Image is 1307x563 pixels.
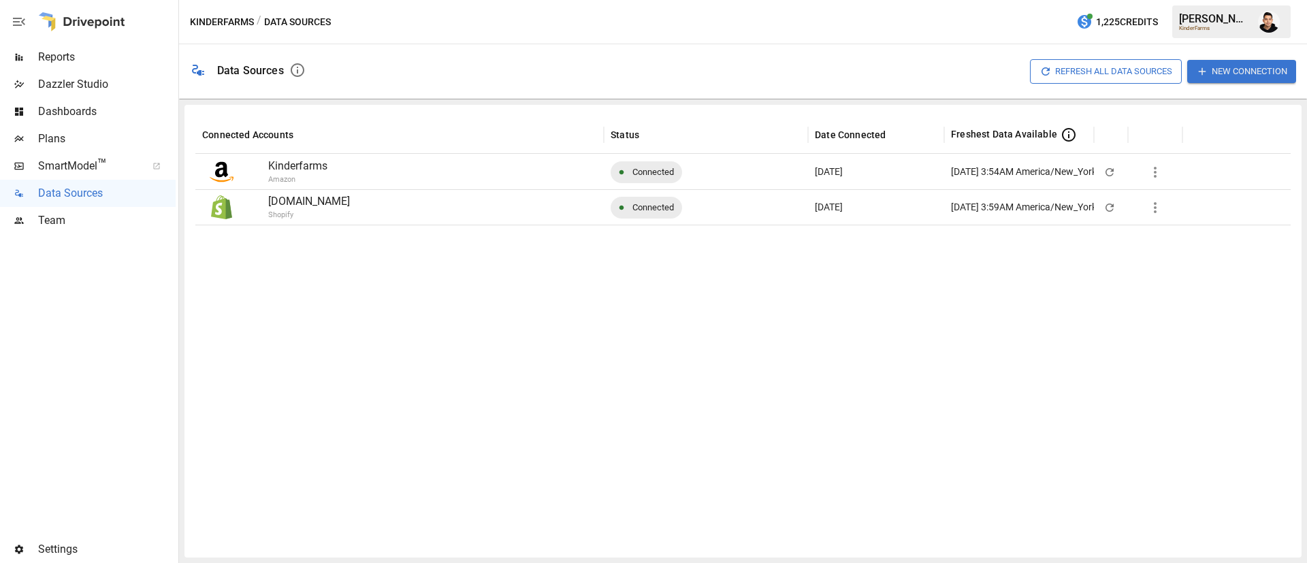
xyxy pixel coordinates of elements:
span: Dazzler Studio [38,76,176,93]
button: New Connection [1187,60,1296,82]
span: Data Sources [38,185,176,202]
div: Connected Accounts [202,129,293,140]
button: Francisco Sanchez [1250,3,1288,41]
div: Mar 25 2024 [808,189,944,225]
span: Dashboards [38,103,176,120]
button: Sort [295,125,314,144]
img: Francisco Sanchez [1258,11,1280,33]
div: [DATE] 3:59AM America/New_York [951,190,1097,225]
button: Sort [1136,125,1155,144]
img: Amazon Logo [210,160,233,184]
p: Amazon [268,174,670,186]
button: KinderFarms [190,14,254,31]
div: [PERSON_NAME] [1179,12,1250,25]
span: Team [38,212,176,229]
span: Settings [38,541,176,558]
p: Shopify [268,210,670,221]
button: Sort [641,125,660,144]
button: Sort [1102,125,1121,144]
div: Data Sources [217,64,284,77]
div: Status [611,129,639,140]
span: Reports [38,49,176,65]
span: ™ [97,156,107,173]
span: Plans [38,131,176,147]
div: [DATE] 3:54AM America/New_York [951,155,1097,189]
button: Refresh All Data Sources [1030,59,1182,83]
div: / [257,14,261,31]
span: 1,225 Credits [1096,14,1158,31]
img: Shopify Logo [210,195,233,219]
p: Kinderfarms [268,158,597,174]
span: Freshest Data Available [951,127,1057,141]
div: Date Connected [815,129,886,140]
p: [DOMAIN_NAME] [268,193,597,210]
div: Mar 25 2024 [808,154,944,189]
div: KinderFarms [1179,25,1250,31]
button: Sort [887,125,906,144]
span: Connected [624,155,682,189]
span: SmartModel [38,158,138,174]
button: 1,225Credits [1071,10,1163,35]
span: Connected [624,190,682,225]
